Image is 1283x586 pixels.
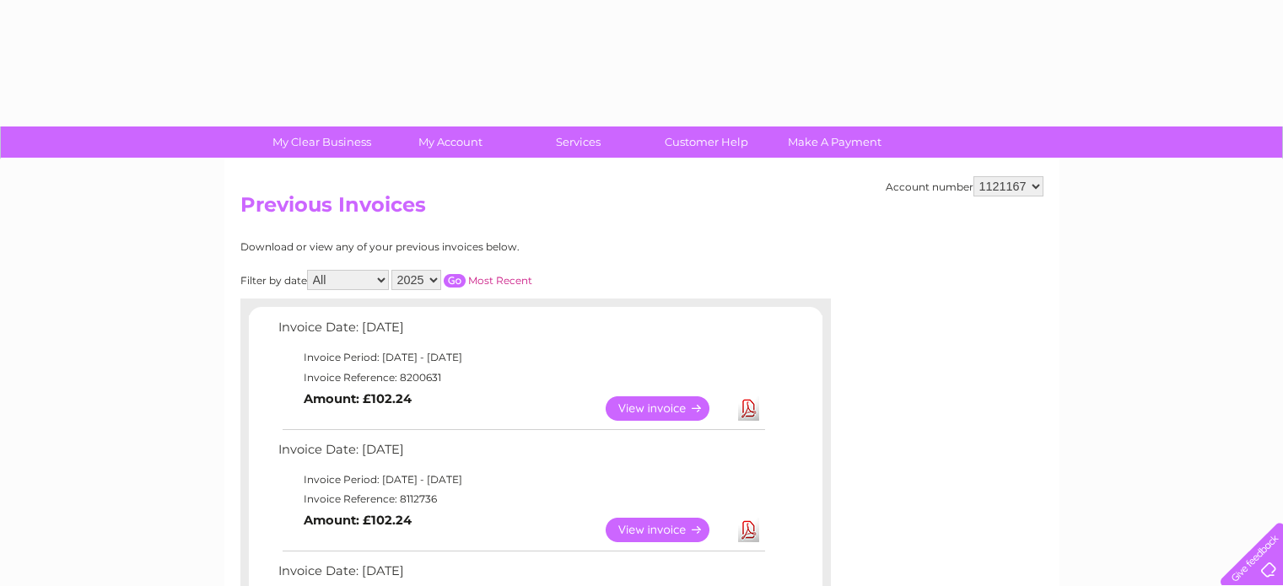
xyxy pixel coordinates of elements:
[886,176,1043,196] div: Account number
[274,347,768,368] td: Invoice Period: [DATE] - [DATE]
[606,396,730,421] a: View
[252,126,391,158] a: My Clear Business
[274,316,768,347] td: Invoice Date: [DATE]
[274,470,768,490] td: Invoice Period: [DATE] - [DATE]
[738,396,759,421] a: Download
[274,368,768,388] td: Invoice Reference: 8200631
[304,513,412,528] b: Amount: £102.24
[240,270,683,290] div: Filter by date
[240,241,683,253] div: Download or view any of your previous invoices below.
[738,518,759,542] a: Download
[274,489,768,509] td: Invoice Reference: 8112736
[509,126,648,158] a: Services
[240,193,1043,225] h2: Previous Invoices
[606,518,730,542] a: View
[274,438,768,470] td: Invoice Date: [DATE]
[380,126,520,158] a: My Account
[765,126,904,158] a: Make A Payment
[637,126,776,158] a: Customer Help
[468,274,532,287] a: Most Recent
[304,391,412,406] b: Amount: £102.24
